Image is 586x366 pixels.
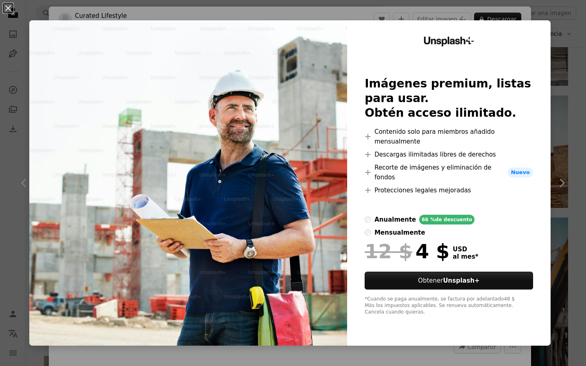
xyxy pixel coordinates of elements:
li: Protecciones legales mejoradas [365,185,533,195]
input: anualmente66 %de descuento [365,216,371,223]
div: *Cuando se paga anualmente, se factura por adelantado 48 $ Más los impuestos aplicables. Se renue... [365,296,533,316]
div: anualmente [374,215,416,224]
button: ObtenerUnsplash+ [365,272,533,290]
div: 4 $ [365,241,449,262]
input: mensualmente [365,229,371,236]
span: al mes * [453,253,479,260]
span: 12 $ [365,241,412,262]
strong: Unsplash+ [443,277,480,284]
li: Contenido solo para miembros añadido mensualmente [365,127,533,146]
div: 66 % de descuento [419,215,474,224]
li: Descargas ilimitadas libres de derechos [365,150,533,159]
li: Recorte de imágenes y eliminación de fondos [365,163,533,182]
span: Nuevo [507,168,533,177]
h2: Imágenes premium, listas para usar. Obtén acceso ilimitado. [365,76,533,120]
span: USD [453,246,479,253]
div: mensualmente [374,228,425,237]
